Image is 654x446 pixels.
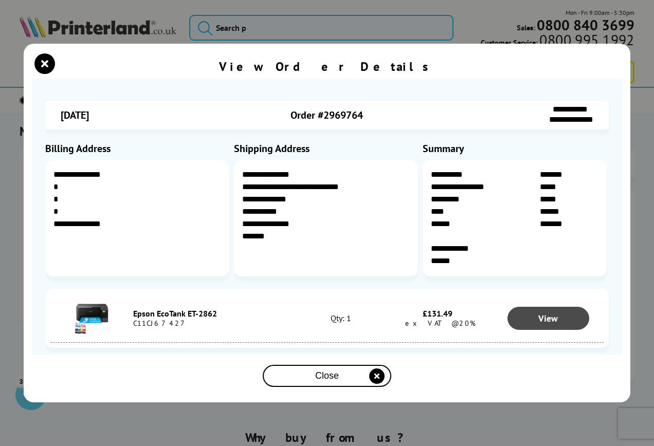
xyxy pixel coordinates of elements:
[37,56,52,71] button: close modal
[234,142,420,155] div: Shipping Address
[423,308,452,319] span: £131.49
[400,319,476,328] span: ex VAT @20%
[538,312,558,324] span: View
[315,370,339,381] span: Close
[74,299,110,335] img: Epson EcoTank ET-2862
[133,308,299,319] div: Epson EcoTank ET-2862
[133,319,299,328] div: C11CJ67427
[507,307,590,330] a: View
[219,59,435,75] div: View Order Details
[45,142,231,155] div: Billing Address
[290,108,363,122] span: Order #2969764
[423,142,609,155] div: Summary
[61,108,89,122] span: [DATE]
[263,365,391,387] button: close modal
[299,313,382,323] div: Qty: 1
